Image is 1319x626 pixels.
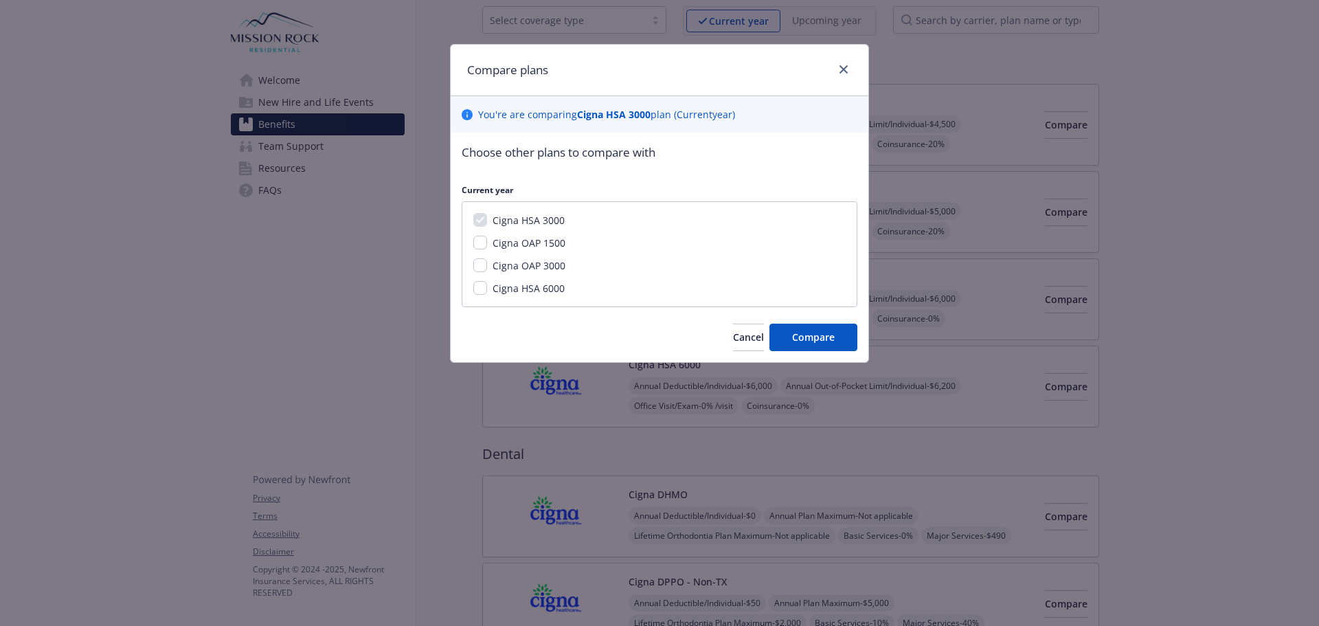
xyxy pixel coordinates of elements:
span: Cancel [733,331,764,344]
h1: Compare plans [467,61,548,79]
span: Cigna HSA 6000 [493,282,565,295]
button: Cancel [733,324,764,351]
p: You ' re are comparing plan ( Current year) [478,107,735,122]
p: Current year [462,184,857,196]
span: Cigna OAP 3000 [493,259,565,272]
p: Choose other plans to compare with [462,144,857,161]
a: close [835,61,852,78]
span: Cigna HSA 3000 [493,214,565,227]
span: Cigna OAP 1500 [493,236,565,249]
button: Compare [769,324,857,351]
span: Compare [792,331,835,344]
b: Cigna HSA 3000 [577,108,651,121]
